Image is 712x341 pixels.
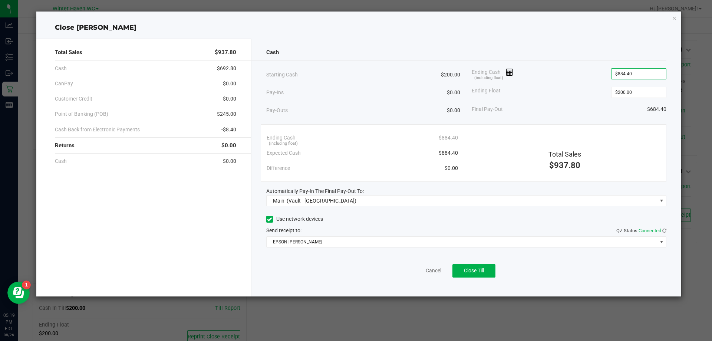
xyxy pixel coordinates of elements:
span: $200.00 [441,71,460,79]
span: $692.80 [217,65,236,72]
span: $0.00 [223,95,236,103]
iframe: Resource center unread badge [22,281,31,289]
span: Pay-Outs [266,106,288,114]
span: Cash [55,65,67,72]
span: Point of Banking (POB) [55,110,108,118]
span: Main [273,198,284,204]
span: Send receipt to: [266,227,301,233]
span: $684.40 [647,105,666,113]
span: (including float) [269,141,298,147]
span: CanPay [55,80,73,88]
span: Expected Cash [267,149,301,157]
span: Connected [639,228,661,233]
div: Returns [55,138,236,154]
span: $0.00 [447,106,460,114]
span: $884.40 [439,149,458,157]
span: Customer Credit [55,95,92,103]
span: Cash [55,157,67,165]
span: $0.00 [447,89,460,96]
span: Ending Cash [472,68,513,79]
span: $937.80 [549,161,580,170]
span: $0.00 [221,141,236,150]
span: Final Pay-Out [472,105,503,113]
span: Pay-Ins [266,89,284,96]
div: Close [PERSON_NAME] [36,23,682,33]
button: Close Till [452,264,495,278]
span: Cash [266,48,279,57]
span: $0.00 [223,157,236,165]
iframe: Resource center [7,282,30,304]
span: $884.40 [439,134,458,142]
span: Difference [267,164,290,172]
span: $245.00 [217,110,236,118]
span: $0.00 [445,164,458,172]
label: Use network devices [266,215,323,223]
span: Total Sales [548,150,581,158]
span: EPSON-[PERSON_NAME] [267,237,657,247]
span: Ending Float [472,87,501,98]
span: -$8.40 [221,126,236,134]
span: Close Till [464,268,484,273]
span: Starting Cash [266,71,298,79]
span: Cash Back from Electronic Payments [55,126,140,134]
span: Automatically Pay-In The Final Pay-Out To: [266,188,364,194]
a: Cancel [426,267,441,275]
span: Ending Cash [267,134,296,142]
span: QZ Status: [616,228,666,233]
span: (Vault - [GEOGRAPHIC_DATA]) [287,198,356,204]
span: Total Sales [55,48,82,57]
span: $937.80 [215,48,236,57]
span: $0.00 [223,80,236,88]
span: (including float) [474,75,503,81]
